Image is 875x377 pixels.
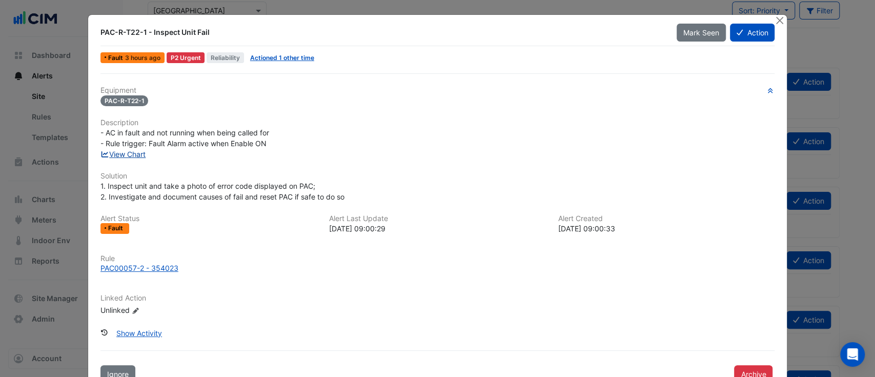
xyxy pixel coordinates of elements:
div: PAC-R-T22-1 - Inspect Unit Fail [100,27,664,37]
div: [DATE] 09:00:33 [558,223,775,234]
button: Mark Seen [677,24,726,42]
button: Action [730,24,775,42]
h6: Rule [100,254,775,263]
div: PAC00057-2 - 354023 [100,263,178,273]
div: P2 Urgent [167,52,205,63]
div: Unlinked [100,305,223,315]
span: Mon 22-Sep-2025 11:00 AEST [125,54,160,62]
h6: Alert Last Update [329,214,546,223]
span: Fault [108,55,125,61]
a: View Chart [100,150,146,158]
span: Mark Seen [683,28,719,37]
h6: Linked Action [100,294,775,303]
h6: Description [100,118,775,127]
span: Fault [108,225,125,231]
h6: Solution [100,172,775,181]
span: 1. Inspect unit and take a photo of error code displayed on PAC; 2. Investigate and document caus... [100,182,344,201]
div: [DATE] 09:00:29 [329,223,546,234]
a: Actioned 1 other time [250,54,314,62]
span: Reliability [207,52,244,63]
button: Close [774,15,785,26]
span: - AC in fault and not running when being called for - Rule trigger: Fault Alarm active when Enabl... [100,128,269,148]
span: PAC-R-T22-1 [100,95,149,106]
div: Open Intercom Messenger [840,342,865,367]
fa-icon: Edit Linked Action [132,307,139,314]
h6: Alert Created [558,214,775,223]
h6: Alert Status [100,214,317,223]
button: Show Activity [110,324,169,342]
a: PAC00057-2 - 354023 [100,263,775,273]
h6: Equipment [100,86,775,95]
